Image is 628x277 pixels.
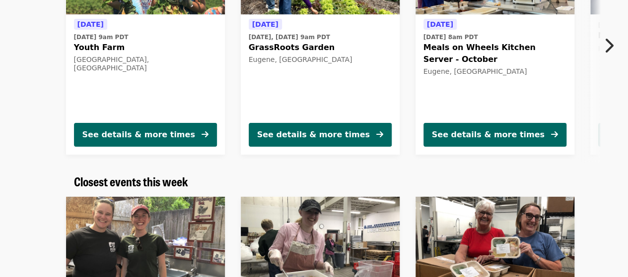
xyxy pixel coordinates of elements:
time: [DATE] 9am PDT [74,33,129,42]
button: See details & more times [423,123,566,147]
div: See details & more times [432,129,545,141]
span: [DATE] [77,20,104,28]
div: See details & more times [257,129,370,141]
div: Eugene, [GEOGRAPHIC_DATA] [423,67,566,76]
i: chevron-right icon [604,36,614,55]
i: arrow-right icon [202,130,209,139]
button: See details & more times [249,123,392,147]
div: Eugene, [GEOGRAPHIC_DATA] [249,55,392,64]
time: [DATE], [DATE] 9am PDT [249,33,330,42]
button: Next item [595,32,628,59]
div: See details & more times [82,129,195,141]
button: See details & more times [74,123,217,147]
a: Closest events this week [74,174,188,189]
i: arrow-right icon [551,130,558,139]
span: GrassRoots Garden [249,42,392,54]
div: [GEOGRAPHIC_DATA], [GEOGRAPHIC_DATA] [74,55,217,72]
span: [DATE] [427,20,453,28]
span: Closest events this week [74,172,188,190]
div: Closest events this week [66,174,562,189]
i: arrow-right icon [376,130,383,139]
span: Meals on Wheels Kitchen Server - October [423,42,566,65]
span: Youth Farm [74,42,217,54]
time: [DATE] 8am PDT [423,33,478,42]
span: [DATE] [252,20,279,28]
